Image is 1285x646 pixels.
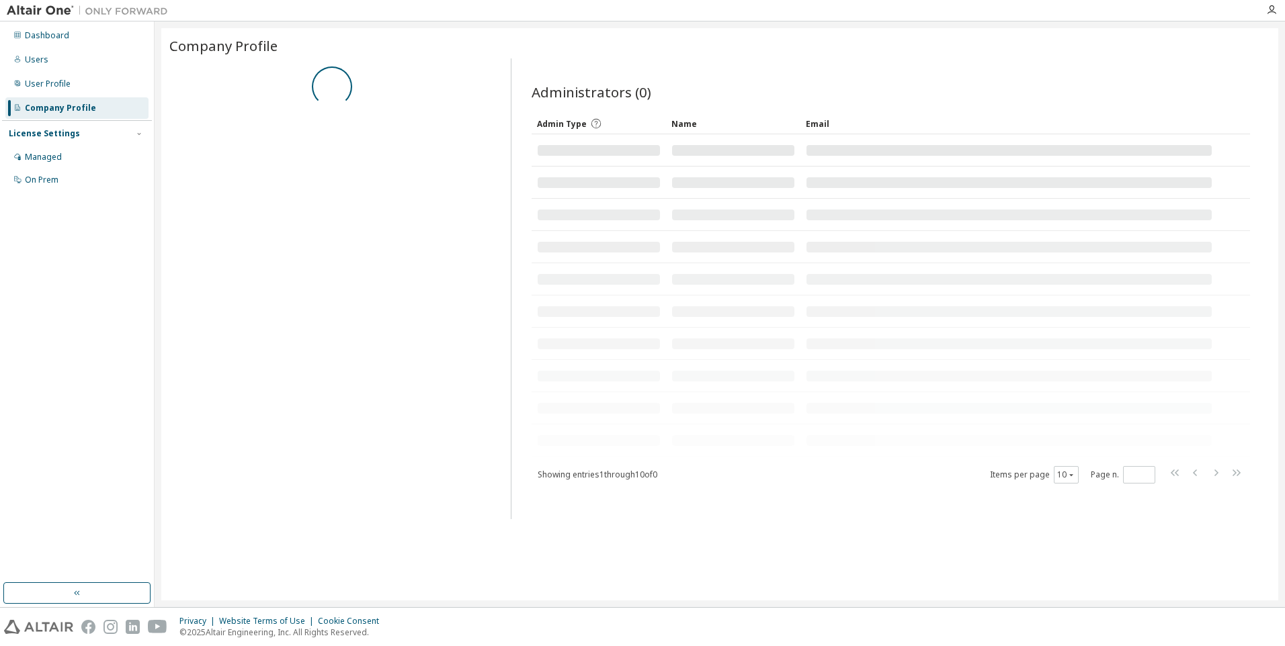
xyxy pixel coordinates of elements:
[806,113,1212,134] div: Email
[4,620,73,634] img: altair_logo.svg
[25,152,62,163] div: Managed
[169,36,278,55] span: Company Profile
[1057,469,1075,480] button: 10
[25,175,58,185] div: On Prem
[81,620,95,634] img: facebook.svg
[126,620,140,634] img: linkedin.svg
[1091,466,1155,483] span: Page n.
[219,616,318,627] div: Website Terms of Use
[148,620,167,634] img: youtube.svg
[9,128,80,139] div: License Settings
[25,79,71,89] div: User Profile
[179,627,387,638] p: © 2025 Altair Engineering, Inc. All Rights Reserved.
[318,616,387,627] div: Cookie Consent
[7,4,175,17] img: Altair One
[103,620,118,634] img: instagram.svg
[990,466,1079,483] span: Items per page
[25,30,69,41] div: Dashboard
[538,469,657,480] span: Showing entries 1 through 10 of 0
[537,118,587,130] span: Admin Type
[671,113,795,134] div: Name
[532,83,651,101] span: Administrators (0)
[25,103,96,113] div: Company Profile
[179,616,219,627] div: Privacy
[25,54,48,65] div: Users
